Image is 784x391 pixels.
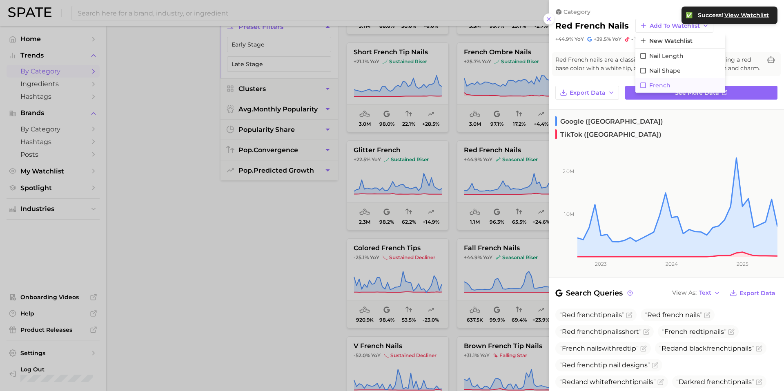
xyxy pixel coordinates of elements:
span: View Watchlist [724,12,769,19]
span: french [662,311,684,319]
button: Flag as miscategorized or irrelevant [652,362,658,369]
span: Nail Shape [649,67,681,74]
span: red [689,328,700,335]
span: French [562,344,585,352]
span: New Watchlist [649,38,693,44]
span: nails [587,344,601,352]
span: Red [647,311,661,319]
span: french [707,344,728,352]
span: nails [737,344,752,352]
span: Red [562,328,575,335]
div: ✅ [686,11,694,19]
tspan: 2024 [666,261,678,267]
span: YoY [575,36,584,42]
span: Red [562,311,575,319]
button: Add to Watchlist [635,19,713,33]
span: Export Data [570,89,606,96]
span: nails [709,328,724,335]
div: Add to Watchlist [635,33,725,93]
button: View AsText [670,288,722,298]
h2: red french nails [555,21,629,31]
button: Flag as miscategorized or irrelevant [640,345,647,352]
span: tip short [559,328,641,335]
span: french [707,378,728,386]
span: nails [737,378,752,386]
span: Red [562,378,575,386]
span: Text [699,291,711,295]
span: tip [559,311,624,319]
span: See more data [675,89,719,96]
button: Flag as miscategorized or irrelevant [704,312,710,318]
span: red [616,344,627,352]
span: red [694,378,705,386]
span: French [649,82,670,89]
span: Red [562,361,575,369]
span: and black tip [659,344,754,352]
span: french [577,328,598,335]
button: Export Data [728,287,777,299]
span: nails [639,378,653,386]
a: See more data [625,86,777,100]
button: Flag as miscategorized or irrelevant [657,379,664,385]
span: Export Data [739,290,775,297]
span: french [577,311,598,319]
span: tip nail designs [559,361,650,369]
button: Flag as miscategorized or irrelevant [756,345,762,352]
span: and white tip [559,378,656,386]
button: Export Data [555,86,619,100]
span: french [577,361,598,369]
tspan: 2023 [595,261,607,267]
button: View Watchlist [724,11,769,19]
button: Flag as miscategorized or irrelevant [643,329,650,335]
span: Search Queries [555,287,634,299]
span: +44.9% [555,36,573,42]
button: Flag as miscategorized or irrelevant [626,312,633,318]
span: category [563,8,590,16]
span: Red French nails are a classic and elegant nail design featuring a red base color with a white ti... [555,56,761,73]
div: Success! [698,11,769,19]
span: Google ([GEOGRAPHIC_DATA]) [555,116,663,126]
span: French [664,328,688,335]
button: Flag as miscategorized or irrelevant [756,379,762,385]
span: - [631,36,633,42]
span: YoY [612,36,621,42]
span: french [608,378,630,386]
span: Red [661,344,675,352]
span: TikTok ([GEOGRAPHIC_DATA]) [555,129,661,139]
span: nails [685,311,700,319]
span: View As [672,291,697,295]
span: Add to Watchlist [650,22,700,29]
span: YoY [635,36,644,42]
span: Dark tip [676,378,754,386]
span: Nail Length [649,53,684,60]
span: tip [662,328,726,335]
span: with tip [559,344,639,352]
span: nails [607,328,622,335]
tspan: 2025 [737,261,748,267]
span: +39.5% [594,36,611,42]
span: nails [607,311,622,319]
button: Flag as miscategorized or irrelevant [728,329,735,335]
